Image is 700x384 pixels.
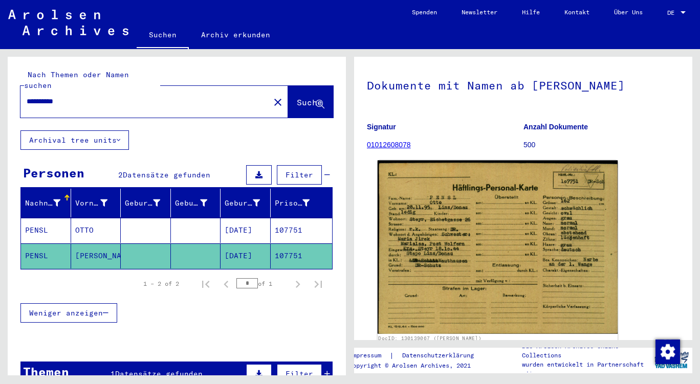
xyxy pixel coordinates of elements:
[195,274,216,294] button: First page
[277,165,322,185] button: Filter
[367,141,411,149] a: 01012608078
[23,363,69,381] div: Themen
[288,86,333,118] button: Suche
[349,350,389,361] a: Impressum
[225,198,260,209] div: Geburtsdatum
[23,164,84,182] div: Personen
[71,218,121,243] mat-cell: OTTO
[272,96,284,108] mat-icon: close
[216,274,236,294] button: Previous page
[523,123,588,131] b: Anzahl Dokumente
[175,195,221,211] div: Geburt‏
[378,335,482,342] a: DocID: 130139067 ([PERSON_NAME])
[21,243,71,268] mat-cell: PENSL
[349,350,486,361] div: |
[288,274,308,294] button: Next page
[118,170,123,179] span: 2
[367,123,396,131] b: Signatur
[308,274,329,294] button: Last page
[271,243,333,268] mat-cell: 107751
[137,22,189,49] a: Suchen
[271,218,333,243] mat-cell: 107751
[221,243,271,268] mat-cell: [DATE]
[275,198,310,209] div: Prisoner #
[655,340,680,364] img: Zustimmung ändern
[221,189,271,217] mat-header-cell: Geburtsdatum
[125,198,160,209] div: Geburtsname
[75,195,121,211] div: Vorname
[20,130,129,150] button: Archival tree units
[125,195,173,211] div: Geburtsname
[111,369,115,378] span: 1
[20,303,117,323] button: Weniger anzeigen
[8,10,128,35] img: Arolsen_neg.svg
[143,279,179,288] div: 1 – 2 of 2
[271,189,333,217] mat-header-cell: Prisoner #
[522,360,650,378] p: wurden entwickelt in Partnerschaft mit
[75,198,108,209] div: Vorname
[349,361,486,370] p: Copyright © Arolsen Archives, 2021
[25,198,60,209] div: Nachname
[667,9,679,16] span: DE
[115,369,203,378] span: Datensätze gefunden
[24,70,129,90] mat-label: Nach Themen oder Namen suchen
[71,189,121,217] mat-header-cell: Vorname
[21,189,71,217] mat-header-cell: Nachname
[367,62,680,107] h1: Dokumente mit Namen ab [PERSON_NAME]
[25,195,73,211] div: Nachname
[221,218,271,243] mat-cell: [DATE]
[522,342,650,360] p: Die Arolsen Archives Online-Collections
[652,347,691,373] img: yv_logo.png
[175,198,208,209] div: Geburt‏
[378,161,618,334] img: 001.jpg
[297,97,322,107] span: Suche
[236,279,288,288] div: of 1
[275,195,323,211] div: Prisoner #
[71,243,121,268] mat-cell: [PERSON_NAME]
[29,308,103,318] span: Weniger anzeigen
[277,364,322,383] button: Filter
[123,170,210,179] span: Datensätze gefunden
[268,92,288,112] button: Clear
[655,339,680,364] div: Zustimmung ändern
[189,22,282,47] a: Archiv erkunden
[286,170,313,179] span: Filter
[394,350,486,361] a: Datenschutzerklärung
[286,369,313,378] span: Filter
[523,140,680,150] p: 500
[225,195,273,211] div: Geburtsdatum
[171,189,221,217] mat-header-cell: Geburt‏
[21,218,71,243] mat-cell: PENSL
[121,189,171,217] mat-header-cell: Geburtsname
